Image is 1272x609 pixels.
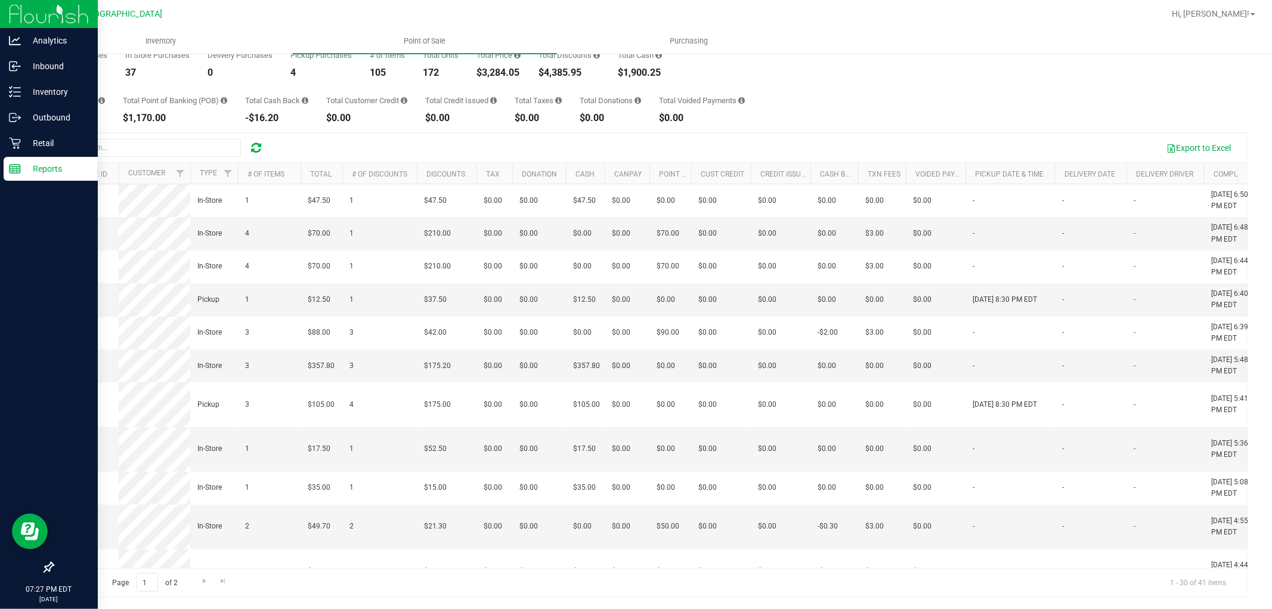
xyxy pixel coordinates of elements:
i: Sum of the successful, non-voided point-of-banking payment transactions, both via payment termina... [221,97,227,104]
span: - [973,195,974,206]
span: $357.80 [573,360,600,372]
span: $47.50 [573,195,596,206]
div: $1,170.00 [123,113,227,123]
span: [DATE] 6:39 PM EDT [1211,321,1256,344]
span: $0.00 [913,294,931,305]
span: - [1062,294,1064,305]
span: - [973,261,974,272]
span: $0.00 [758,294,776,305]
div: $0.00 [425,113,497,123]
span: $0.00 [657,399,675,410]
span: $0.00 [484,565,502,577]
span: $0.00 [484,195,502,206]
span: $0.00 [818,261,836,272]
a: Delivery Driver [1136,170,1193,178]
span: $0.00 [573,261,592,272]
span: $0.00 [758,565,776,577]
span: $12.50 [308,294,330,305]
span: 3 [245,399,249,410]
span: $0.00 [657,294,675,305]
span: 1 [349,443,354,455]
span: $0.00 [612,360,630,372]
span: $0.00 [519,565,538,577]
span: - [1062,195,1064,206]
iframe: Resource center [12,514,48,549]
span: - [1134,399,1135,410]
span: $0.00 [865,399,884,410]
span: $0.00 [865,294,884,305]
span: $0.00 [865,482,884,493]
span: - [973,443,974,455]
span: $0.00 [573,565,592,577]
input: Search... [62,139,241,157]
i: Sum of the total taxes for all purchases in the date range. [555,97,562,104]
span: $0.00 [758,195,776,206]
div: Total Point of Banking (POB) [123,97,227,104]
span: $0.00 [484,327,502,338]
span: 4 [245,228,249,239]
span: $0.00 [758,443,776,455]
span: $0.00 [913,360,931,372]
span: $42.00 [424,327,447,338]
span: 1 [245,195,249,206]
span: $0.00 [657,195,675,206]
a: Credit Issued [760,170,810,178]
div: Total Cash [618,51,662,59]
span: - [973,228,974,239]
inline-svg: Analytics [9,35,21,47]
span: $0.00 [519,482,538,493]
span: $0.00 [758,360,776,372]
span: $35.00 [308,482,330,493]
span: $47.50 [308,195,330,206]
div: In Store Purchases [125,51,190,59]
span: 1 [245,294,249,305]
span: $70.00 [308,228,330,239]
span: - [1062,565,1064,577]
span: $0.00 [698,294,717,305]
p: Retail [21,136,92,150]
span: $0.00 [818,443,836,455]
div: Total Customer Credit [326,97,407,104]
span: $0.00 [698,327,717,338]
span: In-Store [197,195,222,206]
span: - [1134,482,1135,493]
div: Total Price [476,51,521,59]
div: -$16.20 [245,113,308,123]
span: $14.50 [308,565,330,577]
span: $70.00 [308,261,330,272]
a: Voided Payment [915,170,974,178]
span: $357.80 [308,360,335,372]
span: [DATE] 4:44 PM EDT [1211,559,1256,582]
div: Total Donations [580,97,641,104]
button: Export to Excel [1159,138,1239,158]
div: $0.00 [580,113,641,123]
span: $0.00 [612,565,630,577]
span: - [1134,327,1135,338]
span: [DATE] 8:30 PM EDT [973,399,1037,410]
span: $0.00 [865,195,884,206]
span: 1 [245,443,249,455]
span: $175.00 [424,399,451,410]
i: Sum of the total prices of all purchases in the date range. [514,51,521,59]
span: 2 [349,521,354,532]
span: $0.00 [484,521,502,532]
span: $0.00 [612,327,630,338]
span: $0.00 [913,228,931,239]
span: 3 [245,360,249,372]
i: Sum of all voided payment transaction amounts, excluding tips and transaction fees, for all purch... [738,97,745,104]
span: $0.00 [758,482,776,493]
span: Purchasing [654,36,725,47]
span: $0.00 [698,195,717,206]
span: [DATE] 6:40 PM EDT [1211,288,1256,311]
span: $0.00 [818,360,836,372]
span: 1 - 30 of 41 items [1160,573,1236,591]
span: $49.70 [308,521,330,532]
span: $15.00 [657,565,679,577]
span: $0.00 [913,482,931,493]
inline-svg: Reports [9,163,21,175]
span: - [973,327,974,338]
span: $0.00 [818,294,836,305]
i: Sum of the successful, non-voided CanPay payment transactions for all purchases in the date range. [98,97,105,104]
span: $0.00 [484,482,502,493]
span: $0.00 [818,399,836,410]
